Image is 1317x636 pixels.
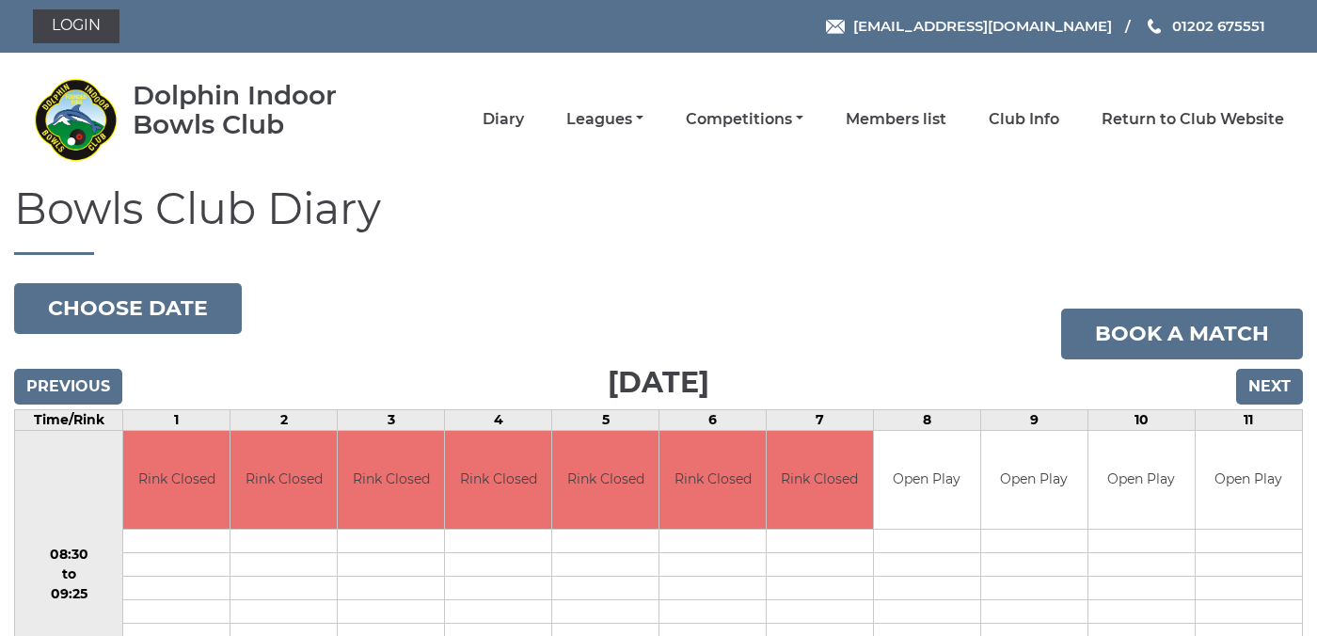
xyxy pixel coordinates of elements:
input: Next [1236,369,1303,405]
span: 01202 675551 [1172,17,1265,35]
td: 8 [873,409,980,430]
a: Members list [846,109,946,130]
a: Email [EMAIL_ADDRESS][DOMAIN_NAME] [826,15,1112,37]
td: 7 [767,409,874,430]
img: Phone us [1148,19,1161,34]
a: Book a match [1061,309,1303,359]
td: Rink Closed [445,431,551,530]
td: 4 [445,409,552,430]
img: Dolphin Indoor Bowls Club [33,77,118,162]
td: 3 [338,409,445,430]
td: 6 [659,409,767,430]
td: Rink Closed [552,431,658,530]
a: Leagues [566,109,643,130]
img: Email [826,20,845,34]
td: Open Play [1196,431,1302,530]
td: 9 [980,409,1087,430]
td: 2 [230,409,338,430]
a: Login [33,9,119,43]
td: Rink Closed [123,431,230,530]
a: Phone us 01202 675551 [1145,15,1265,37]
input: Previous [14,369,122,405]
td: Rink Closed [767,431,873,530]
div: Dolphin Indoor Bowls Club [133,81,391,139]
a: Club Info [989,109,1059,130]
a: Competitions [686,109,803,130]
td: Open Play [981,431,1087,530]
a: Diary [483,109,524,130]
span: [EMAIL_ADDRESS][DOMAIN_NAME] [853,17,1112,35]
td: Rink Closed [659,431,766,530]
a: Return to Club Website [1102,109,1284,130]
td: Open Play [874,431,980,530]
td: Time/Rink [15,409,123,430]
td: Rink Closed [338,431,444,530]
td: 5 [552,409,659,430]
td: Rink Closed [230,431,337,530]
td: 11 [1195,409,1302,430]
button: Choose date [14,283,242,334]
td: 1 [123,409,230,430]
h1: Bowls Club Diary [14,185,1303,255]
td: 10 [1087,409,1195,430]
td: Open Play [1088,431,1195,530]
